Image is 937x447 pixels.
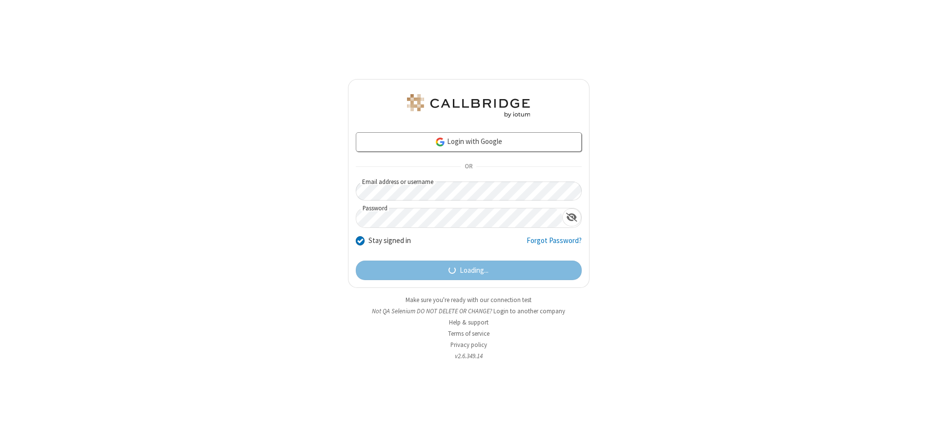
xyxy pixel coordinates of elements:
img: QA Selenium DO NOT DELETE OR CHANGE [405,94,532,118]
a: Terms of service [448,329,489,338]
a: Make sure you're ready with our connection test [406,296,531,304]
li: Not QA Selenium DO NOT DELETE OR CHANGE? [348,306,590,316]
span: OR [461,160,476,174]
input: Email address or username [356,182,582,201]
a: Login with Google [356,132,582,152]
li: v2.6.349.14 [348,351,590,361]
a: Help & support [449,318,489,326]
button: Login to another company [493,306,565,316]
label: Stay signed in [368,235,411,246]
span: Loading... [460,265,489,276]
a: Forgot Password? [527,235,582,254]
a: Privacy policy [450,341,487,349]
div: Show password [562,208,581,226]
img: google-icon.png [435,137,446,147]
input: Password [356,208,562,227]
button: Loading... [356,261,582,280]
